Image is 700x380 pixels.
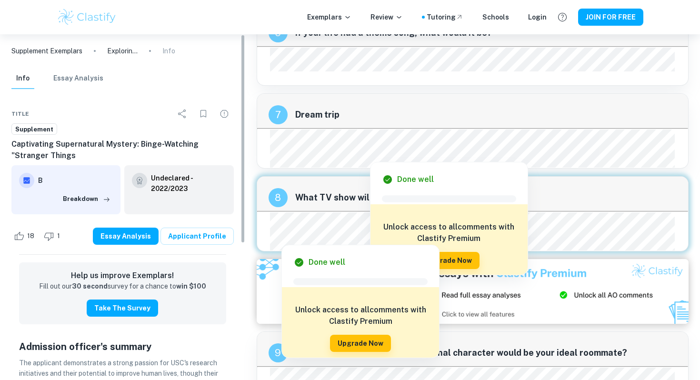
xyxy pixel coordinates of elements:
h6: Unlock access to all comments with Clastify Premium [287,304,434,327]
a: Undeclared - 2022/2023 [151,173,226,194]
a: Login [528,12,547,22]
strong: 30 second [72,282,108,290]
span: Which well-known person or fictional character would be your ideal roommate? [295,346,677,360]
span: 1 [52,231,65,241]
span: What TV show will you binge watch next? [295,191,677,204]
p: Exploring Academic Interests at [GEOGRAPHIC_DATA]: Neuroscience, Chinese Language, and Cultural I... [107,46,138,56]
a: Schools [482,12,509,22]
button: Help and Feedback [554,9,570,25]
p: Review [370,12,403,22]
p: Fill out our survey for a chance to [39,281,206,292]
button: Take the Survey [87,300,158,317]
h6: Unlock access to all comments with Clastify Premium [375,221,523,244]
button: Info [11,68,34,89]
h6: Done well [309,257,345,268]
span: Title [11,110,29,118]
a: Applicant Profile [160,228,234,245]
div: Report issue [215,104,234,123]
h5: Admission officer's summary [19,340,226,354]
div: Bookmark [194,104,213,123]
div: recipe [269,188,288,207]
div: Dislike [41,229,65,244]
p: Info [162,46,175,56]
div: recipe [269,105,288,124]
button: Breakdown [60,192,113,206]
div: Share [173,104,192,123]
button: Essay Analysis [93,228,159,245]
span: Dream trip [295,108,677,121]
a: Supplement Exemplars [11,46,82,56]
p: Exemplars [307,12,351,22]
h6: Help us improve Exemplars! [27,270,219,281]
a: Supplement [11,123,57,135]
button: Essay Analysis [53,68,103,89]
a: Tutoring [427,12,463,22]
h6: Captivating Supernatural Mystery: Binge-Watching "Stranger Things [11,139,234,161]
img: Ad [257,259,689,324]
h6: Done well [397,174,434,185]
strong: win $100 [176,282,206,290]
span: 18 [22,231,40,241]
div: Like [11,229,40,244]
button: JOIN FOR FREE [578,9,643,26]
span: Supplement [12,125,57,134]
button: Upgrade Now [330,335,391,352]
button: Upgrade Now [419,252,480,269]
div: recipe [269,343,288,362]
h6: B [38,175,113,186]
img: Clastify logo [57,8,117,27]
